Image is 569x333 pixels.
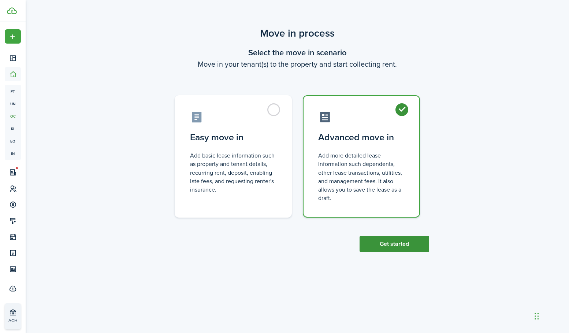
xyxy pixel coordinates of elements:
[360,236,429,252] button: Get started
[318,131,405,144] control-radio-card-title: Advanced move in
[5,110,21,122] a: oc
[190,131,276,144] control-radio-card-title: Easy move in
[166,26,429,41] scenario-title: Move in process
[5,135,21,147] a: eq
[166,47,429,59] wizard-step-header-title: Select the move in scenario
[7,7,17,14] img: TenantCloud
[8,317,52,324] p: ACH
[532,298,569,333] iframe: Chat Widget
[5,85,21,97] a: pt
[535,305,539,327] div: Drag
[5,147,21,160] a: in
[190,151,276,194] control-radio-card-description: Add basic lease information such as property and tenant details, recurring rent, deposit, enablin...
[166,59,429,70] wizard-step-header-description: Move in your tenant(s) to the property and start collecting rent.
[5,97,21,110] a: un
[318,151,405,202] control-radio-card-description: Add more detailed lease information such dependents, other lease transactions, utilities, and man...
[5,303,21,329] a: ACH
[5,122,21,135] a: kl
[5,29,21,44] button: Open menu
